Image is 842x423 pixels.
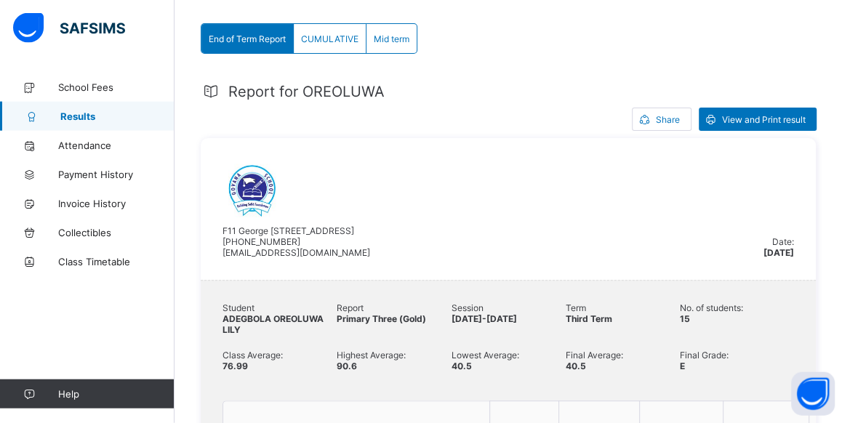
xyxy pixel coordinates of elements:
[58,256,175,267] span: Class Timetable
[222,350,337,360] span: Class Average:
[680,350,794,360] span: Final Grade:
[58,198,175,209] span: Invoice History
[337,302,451,313] span: Report
[58,388,174,400] span: Help
[58,227,175,238] span: Collectibles
[13,13,125,44] img: safsims
[60,110,175,122] span: Results
[222,360,248,371] span: 76.99
[451,350,565,360] span: Lowest Average:
[656,114,680,125] span: Share
[222,225,370,258] span: F11 George [STREET_ADDRESS] [PHONE_NUMBER] [EMAIL_ADDRESS][DOMAIN_NAME]
[566,350,680,360] span: Final Average:
[209,33,286,44] span: End of Term Report
[680,360,685,371] span: E
[58,169,175,180] span: Payment History
[680,302,794,313] span: No. of students:
[451,313,516,324] span: [DATE]-[DATE]
[301,33,358,44] span: CUMULATIVE
[228,83,385,100] span: Report for OREOLUWA
[222,302,337,313] span: Student
[58,140,175,151] span: Attendance
[680,313,690,324] span: 15
[337,313,426,324] span: Primary Three (Gold)
[337,360,357,371] span: 90.6
[566,313,612,324] span: Third Term
[566,360,586,371] span: 40.5
[772,236,794,247] span: Date:
[722,114,806,125] span: View and Print result
[763,247,794,258] span: [DATE]
[451,302,565,313] span: Session
[337,350,451,360] span: Highest Average:
[791,372,835,416] button: Open asap
[222,313,324,335] span: ADEGBOLA OREOLUWA LILY
[222,160,282,218] img: govana.png
[58,81,175,93] span: School Fees
[566,302,680,313] span: Term
[374,33,409,44] span: Mid term
[451,360,471,371] span: 40.5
